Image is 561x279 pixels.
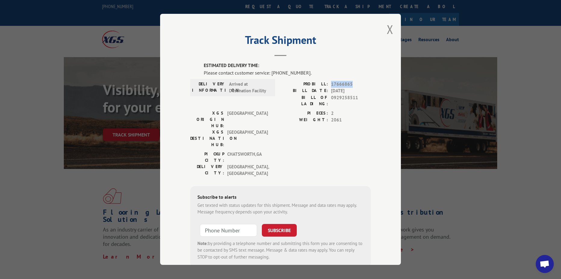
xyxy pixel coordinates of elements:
[262,224,297,237] button: SUBSCRIBE
[200,224,257,237] input: Phone Number
[331,81,371,88] span: 17666865
[190,36,371,47] h2: Track Shipment
[227,110,268,129] span: [GEOGRAPHIC_DATA]
[331,87,371,94] span: [DATE]
[229,81,270,94] span: Arrived at Destination Facility
[197,202,364,216] div: Get texted with status updates for this shipment. Message and data rates may apply. Message frequ...
[197,240,364,261] div: by providing a telephone number and submitting this form you are consenting to be contacted by SM...
[331,117,371,124] span: 2061
[331,94,371,107] span: 0929258511
[197,193,364,202] div: Subscribe to alerts
[190,110,224,129] label: XGS ORIGIN HUB:
[190,129,224,148] label: XGS DESTINATION HUB:
[227,151,268,164] span: CHATSWORTH , GA
[204,69,371,76] div: Please contact customer service: [PHONE_NUMBER].
[280,117,328,124] label: WEIGHT:
[331,110,371,117] span: 2
[227,129,268,148] span: [GEOGRAPHIC_DATA]
[227,164,268,177] span: [GEOGRAPHIC_DATA] , [GEOGRAPHIC_DATA]
[280,87,328,94] label: BILL DATE:
[190,151,224,164] label: PICKUP CITY:
[280,94,328,107] label: BILL OF LADING:
[536,255,554,273] div: Open chat
[280,110,328,117] label: PIECES:
[387,21,393,37] button: Close modal
[197,241,208,246] strong: Note:
[280,81,328,88] label: PROBILL:
[190,164,224,177] label: DELIVERY CITY:
[204,62,371,69] label: ESTIMATED DELIVERY TIME:
[192,81,226,94] label: DELIVERY INFORMATION:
